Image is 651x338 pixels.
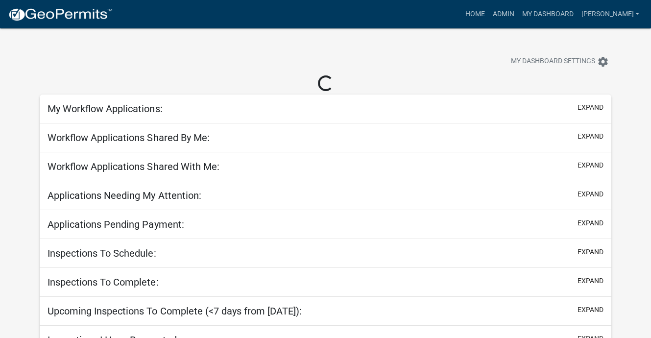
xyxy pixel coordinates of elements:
[48,247,156,259] h5: Inspections To Schedule:
[578,189,603,199] button: expand
[578,305,603,315] button: expand
[578,276,603,286] button: expand
[578,218,603,228] button: expand
[488,5,518,24] a: Admin
[48,103,162,115] h5: My Workflow Applications:
[48,132,209,144] h5: Workflow Applications Shared By Me:
[577,5,643,24] a: [PERSON_NAME]
[503,52,617,71] button: My Dashboard Settingssettings
[48,218,184,230] h5: Applications Pending Payment:
[578,102,603,113] button: expand
[48,276,158,288] h5: Inspections To Complete:
[48,305,301,317] h5: Upcoming Inspections To Complete (<7 days from [DATE]):
[597,56,609,68] i: settings
[578,247,603,257] button: expand
[48,161,219,172] h5: Workflow Applications Shared With Me:
[511,56,595,68] span: My Dashboard Settings
[578,131,603,142] button: expand
[518,5,577,24] a: My Dashboard
[461,5,488,24] a: Home
[48,190,201,201] h5: Applications Needing My Attention:
[578,160,603,170] button: expand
